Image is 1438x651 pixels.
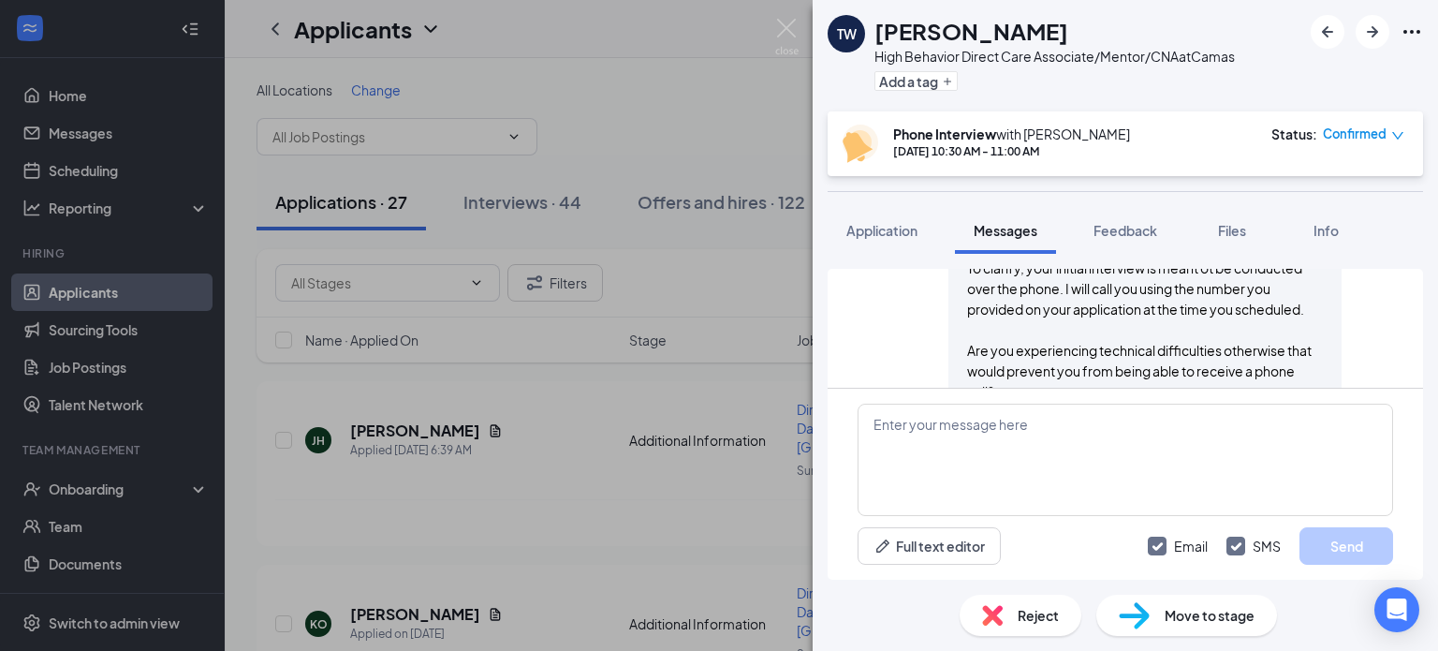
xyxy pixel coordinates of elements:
span: Reject [1018,605,1059,626]
div: Status : [1271,125,1317,143]
div: TW [837,24,857,43]
div: Open Intercom Messenger [1374,587,1419,632]
span: Messages [974,222,1037,239]
div: with [PERSON_NAME] [893,125,1130,143]
button: ArrowLeftNew [1311,15,1344,49]
span: Application [846,222,917,239]
div: High Behavior Direct Care Associate/Mentor/CNA at Camas [874,47,1235,66]
svg: ArrowLeftNew [1316,21,1339,43]
button: Send [1299,527,1393,565]
span: Files [1218,222,1246,239]
span: Info [1313,222,1339,239]
span: Confirmed [1323,125,1387,143]
span: Move to stage [1165,605,1255,626]
svg: Pen [873,537,892,555]
svg: Plus [942,76,953,87]
span: Feedback [1093,222,1157,239]
svg: ArrowRight [1361,21,1384,43]
div: [DATE] 10:30 AM - 11:00 AM [893,143,1130,159]
span: down [1391,129,1404,142]
b: Phone Interview [893,126,996,142]
h1: [PERSON_NAME] [874,15,1068,47]
svg: Ellipses [1401,21,1423,43]
button: ArrowRight [1356,15,1389,49]
button: PlusAdd a tag [874,71,958,91]
button: Full text editorPen [858,527,1001,565]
